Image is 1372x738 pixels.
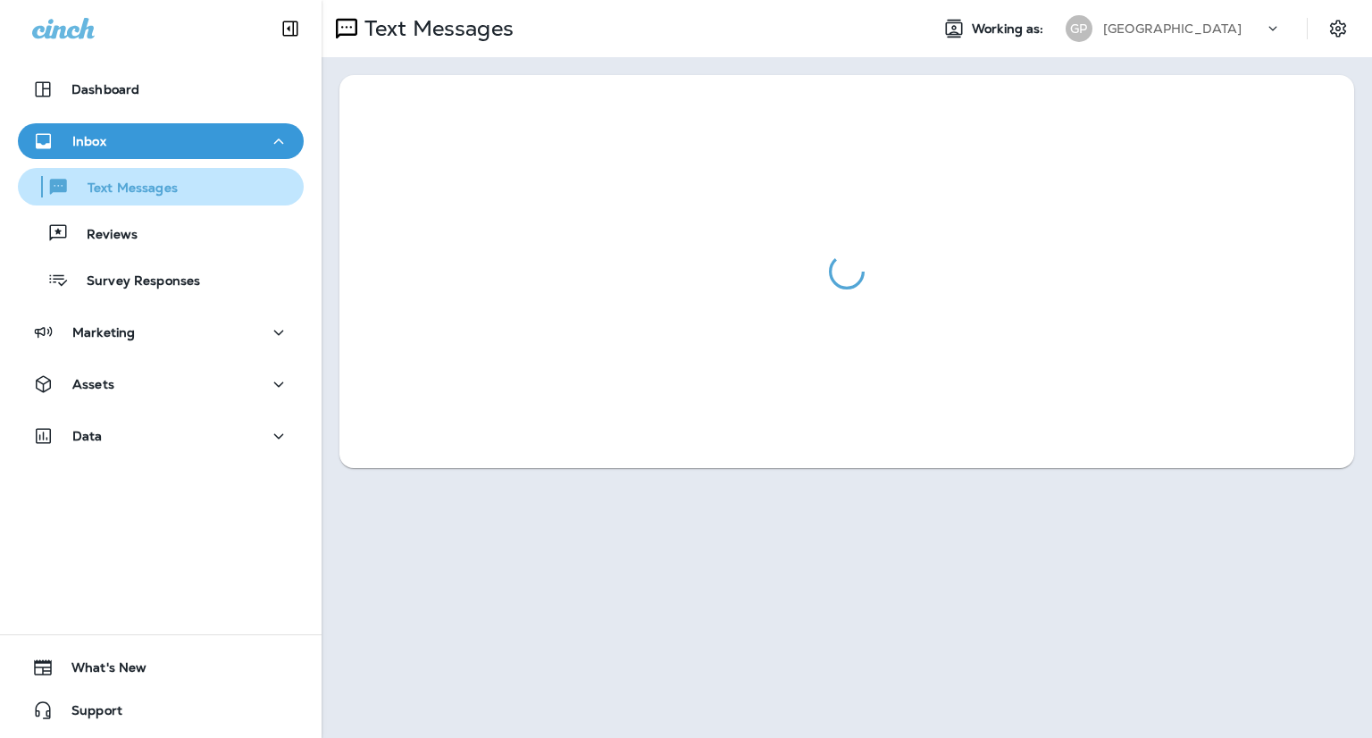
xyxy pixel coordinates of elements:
p: Text Messages [357,15,514,42]
p: Text Messages [70,180,178,197]
button: Dashboard [18,71,304,107]
p: Assets [72,377,114,391]
p: Inbox [72,134,106,148]
button: Marketing [18,314,304,350]
button: What's New [18,650,304,685]
p: Dashboard [71,82,139,96]
p: [GEOGRAPHIC_DATA] [1103,21,1242,36]
button: Support [18,692,304,728]
div: GP [1066,15,1092,42]
span: Working as: [972,21,1048,37]
button: Settings [1322,13,1354,45]
p: Data [72,429,103,443]
p: Reviews [69,227,138,244]
p: Survey Responses [69,273,200,290]
button: Reviews [18,214,304,252]
p: Marketing [72,325,135,340]
button: Inbox [18,123,304,159]
button: Collapse Sidebar [265,11,315,46]
button: Survey Responses [18,261,304,298]
span: What's New [54,660,146,682]
button: Assets [18,366,304,402]
button: Data [18,418,304,454]
span: Support [54,703,122,725]
button: Text Messages [18,168,304,205]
